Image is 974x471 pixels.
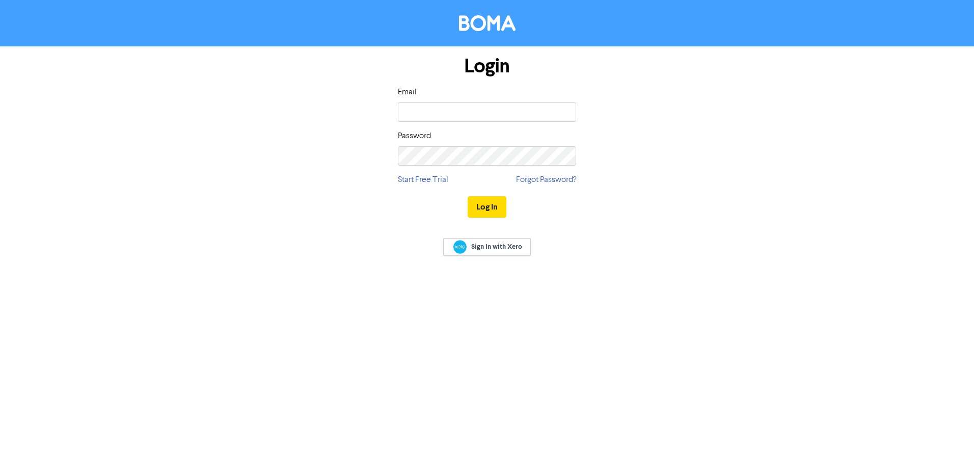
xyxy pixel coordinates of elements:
[398,174,448,186] a: Start Free Trial
[443,238,531,256] a: Sign In with Xero
[398,130,431,142] label: Password
[453,240,467,254] img: Xero logo
[459,15,516,31] img: BOMA Logo
[468,196,506,218] button: Log In
[398,86,417,98] label: Email
[398,55,576,78] h1: Login
[471,242,522,251] span: Sign In with Xero
[516,174,576,186] a: Forgot Password?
